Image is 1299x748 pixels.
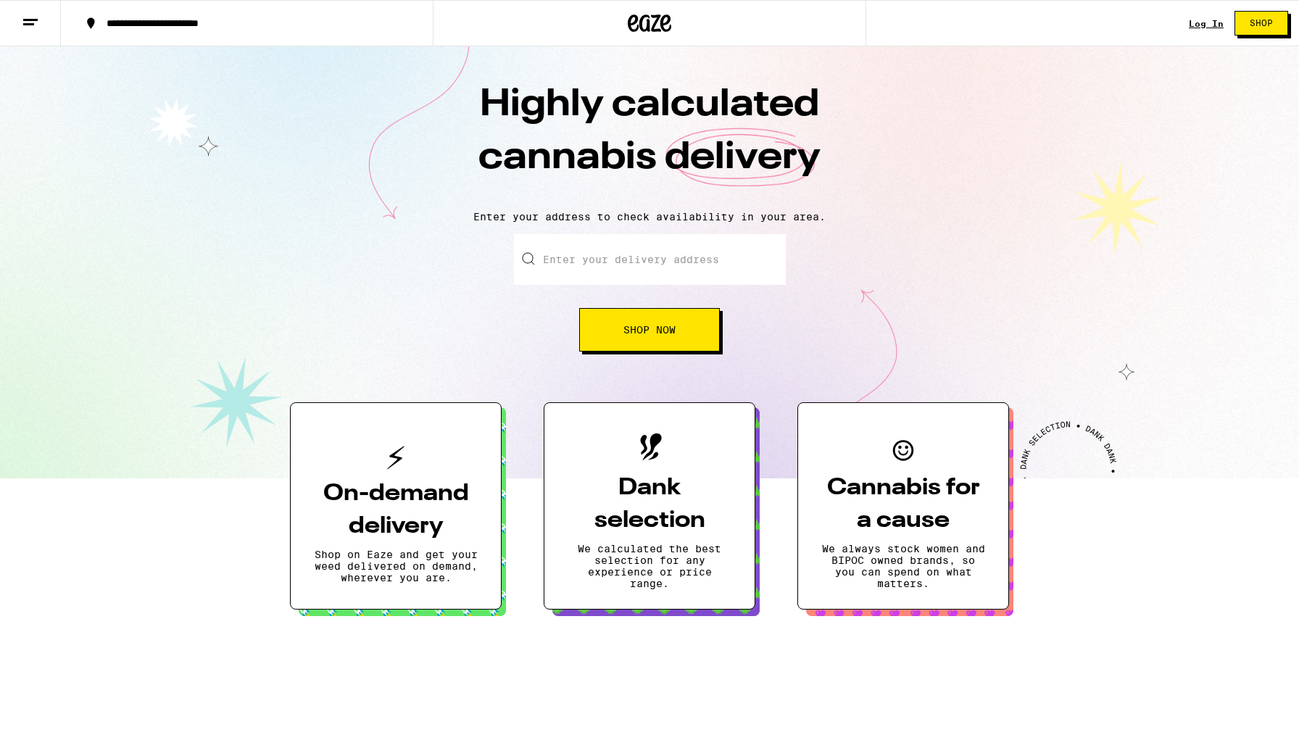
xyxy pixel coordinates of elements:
button: Shop Now [579,308,720,352]
a: Log In [1189,19,1224,28]
h3: Cannabis for a cause [821,472,985,537]
h1: Highly calculated cannabis delivery [396,79,903,199]
button: On-demand deliveryShop on Eaze and get your weed delivered on demand, wherever you are. [290,402,502,610]
p: Shop on Eaze and get your weed delivered on demand, wherever you are. [314,549,478,583]
span: Shop Now [623,325,676,335]
button: Cannabis for a causeWe always stock women and BIPOC owned brands, so you can spend on what matters. [797,402,1009,610]
span: Shop [1250,19,1273,28]
p: Enter your address to check availability in your area. [14,211,1285,223]
h3: On-demand delivery [314,478,478,543]
h3: Dank selection [568,472,731,537]
p: We calculated the best selection for any experience or price range. [568,543,731,589]
button: Dank selectionWe calculated the best selection for any experience or price range. [544,402,755,610]
button: Shop [1234,11,1288,36]
p: We always stock women and BIPOC owned brands, so you can spend on what matters. [821,543,985,589]
a: Shop [1224,11,1299,36]
input: Enter your delivery address [514,234,786,285]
